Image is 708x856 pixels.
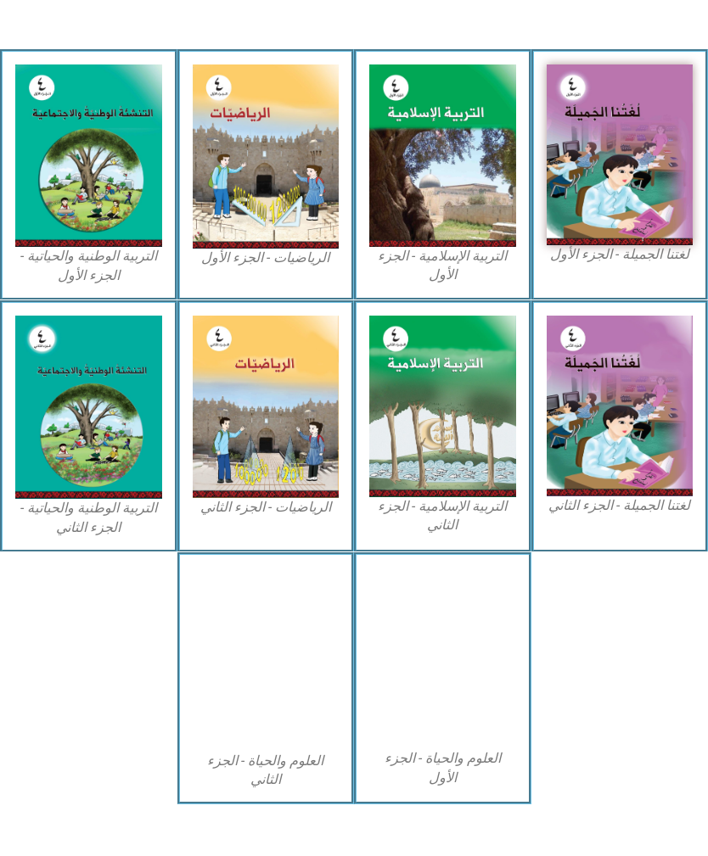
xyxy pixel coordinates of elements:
figcaption: لغتنا الجميلة - الجزء الأول​ [547,245,694,264]
figcaption: لغتنا الجميلة - الجزء الثاني [547,496,694,515]
figcaption: الرياضيات - الجزء الثاني [193,498,340,517]
figcaption: العلوم والحياة - الجزء الأول [369,749,516,787]
figcaption: التربية الوطنية والحياتية - الجزء الثاني [15,499,162,537]
figcaption: العلوم والحياة - الجزء الثاني [193,752,340,790]
figcaption: التربية الإسلامية - الجزء الثاني [369,497,516,535]
figcaption: التربية الوطنية والحياتية - الجزء الأول​ [15,247,162,285]
figcaption: التربية الإسلامية - الجزء الأول [369,247,516,285]
figcaption: الرياضيات - الجزء الأول​ [193,249,340,267]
